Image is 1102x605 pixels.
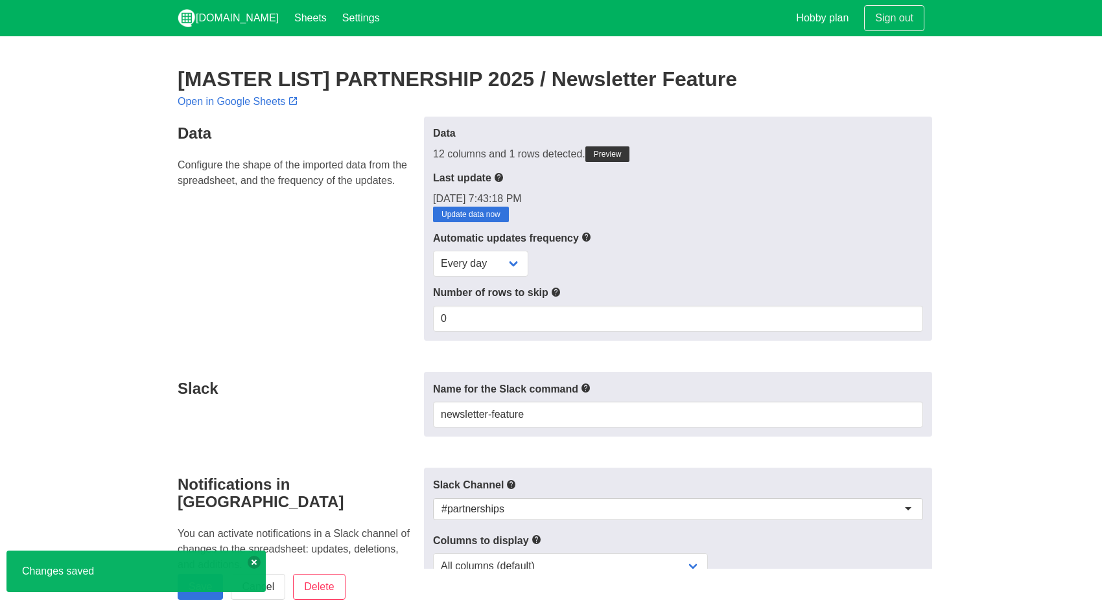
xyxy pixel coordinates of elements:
a: Sign out [864,5,924,31]
a: Preview [585,146,630,162]
input: Text input [433,402,923,428]
div: 12 columns and 1 rows detected. [433,146,923,162]
h4: Slack [178,380,416,397]
label: Automatic updates frequency [433,230,923,246]
a: Open in Google Sheets [178,96,301,107]
p: You can activate notifications in a Slack channel of changes to the spreadsheet: updates, deletio... [178,526,416,604]
label: Columns to display [433,532,923,549]
img: logo_v2_white.png [178,9,196,27]
h4: Notifications in [GEOGRAPHIC_DATA] [178,475,416,510]
div: #partnerships [441,503,504,516]
h2: [MASTER LIST] PARTNERSHIP 2025 / Newsletter Feature [178,67,924,91]
input: Delete [293,574,345,600]
label: Slack Channel [433,477,923,493]
label: Name for the Slack command [433,381,923,397]
div: Changes saved [6,551,266,592]
a: Update data now [433,207,509,222]
label: Data [433,126,923,141]
p: Configure the shape of the imported data from the spreadsheet, and the frequency of the updates. [178,157,416,188]
span: [DATE] 7:43:18 PM [433,193,522,204]
label: Number of rows to skip [433,284,923,301]
label: Last update [433,170,923,186]
h4: Data [178,124,416,142]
